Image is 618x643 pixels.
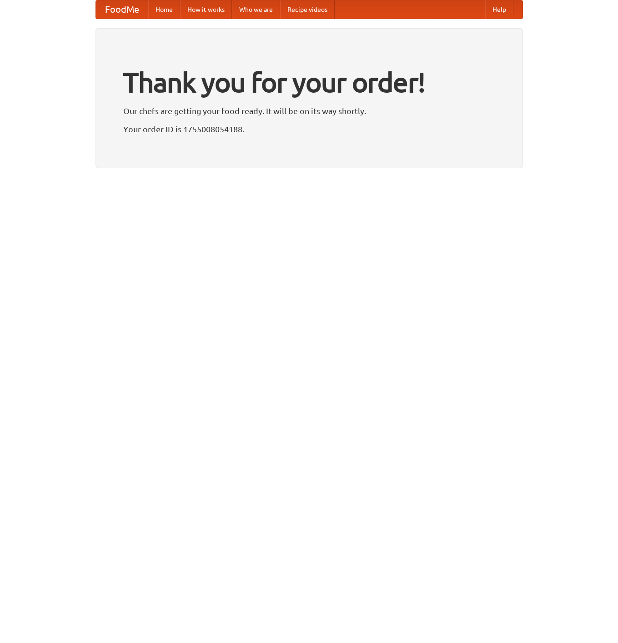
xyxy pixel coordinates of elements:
a: Who we are [232,0,280,19]
a: Home [148,0,180,19]
a: How it works [180,0,232,19]
h1: Thank you for your order! [123,60,495,104]
p: Your order ID is 1755008054188. [123,122,495,136]
p: Our chefs are getting your food ready. It will be on its way shortly. [123,104,495,118]
a: Recipe videos [280,0,335,19]
a: FoodMe [96,0,148,19]
a: Help [485,0,513,19]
